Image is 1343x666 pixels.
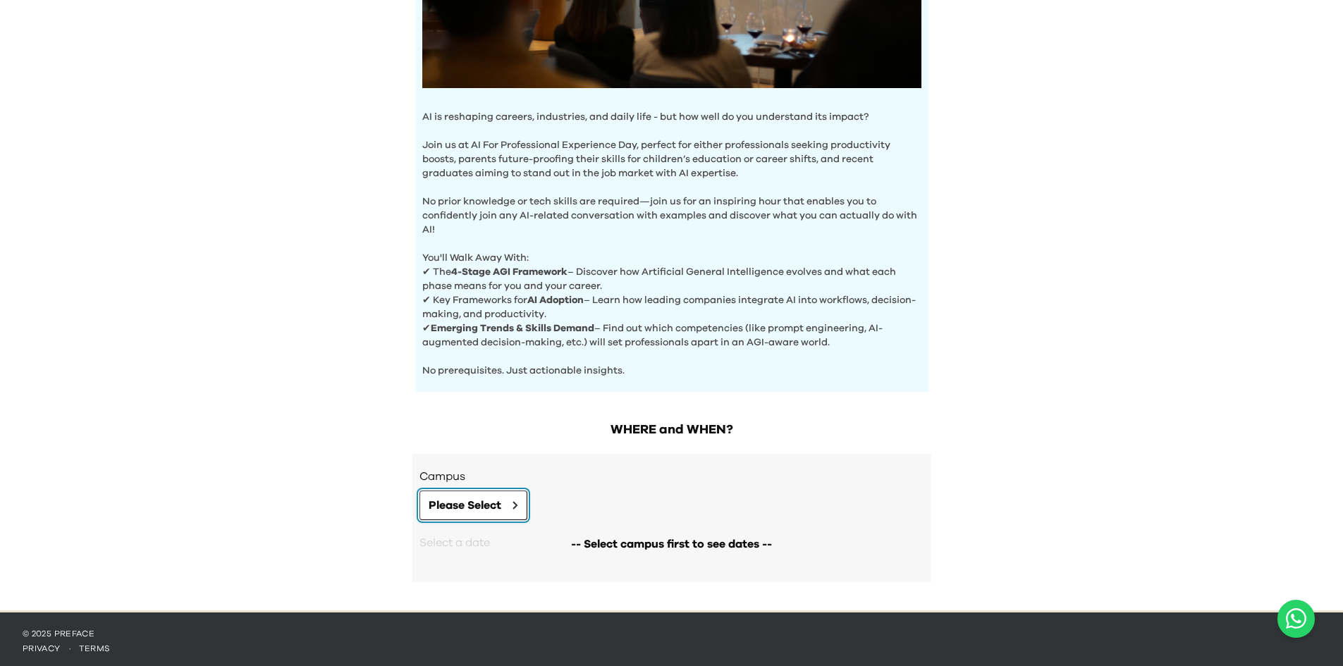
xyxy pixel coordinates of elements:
h3: Campus [419,468,924,485]
p: ✔ Key Frameworks for – Learn how leading companies integrate AI into workflows, decision-making, ... [422,293,921,321]
b: AI Adoption [527,295,584,305]
p: ✔ – Find out which competencies (like prompt engineering, AI-augmented decision-making, etc.) wil... [422,321,921,350]
b: 4-Stage AGI Framework [451,267,568,277]
button: Please Select [419,491,527,520]
span: · [61,644,79,653]
p: You'll Walk Away With: [422,237,921,265]
a: terms [79,644,111,653]
a: privacy [23,644,61,653]
span: Please Select [429,497,501,514]
b: Emerging Trends & Skills Demand [431,323,594,333]
p: No prerequisites. Just actionable insights. [422,350,921,378]
p: Join us at AI For Professional Experience Day, perfect for either professionals seeking productiv... [422,124,921,180]
button: Open WhatsApp chat [1277,600,1315,638]
p: ✔ The – Discover how Artificial General Intelligence evolves and what each phase means for you an... [422,265,921,293]
span: -- Select campus first to see dates -- [571,536,772,553]
p: © 2025 Preface [23,628,1320,639]
p: AI is reshaping careers, industries, and daily life - but how well do you understand its impact? [422,110,921,124]
a: Chat with us on WhatsApp [1277,600,1315,638]
p: No prior knowledge or tech skills are required—join us for an inspiring hour that enables you to ... [422,180,921,237]
h2: WHERE and WHEN? [412,420,931,440]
